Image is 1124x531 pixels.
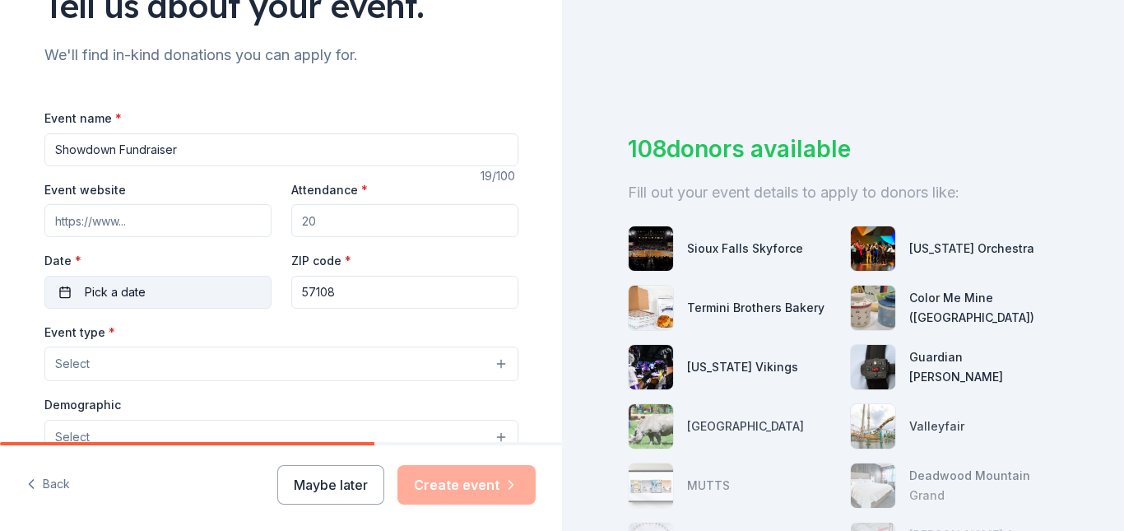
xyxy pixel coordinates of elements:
[277,465,384,505] button: Maybe later
[44,397,121,413] label: Demographic
[291,204,518,237] input: 20
[291,253,351,269] label: ZIP code
[44,253,272,269] label: Date
[44,347,518,381] button: Select
[55,427,90,447] span: Select
[85,282,146,302] span: Pick a date
[44,420,518,454] button: Select
[55,354,90,374] span: Select
[851,226,895,271] img: photo for Minnesota Orchestra
[851,286,895,330] img: photo for Color Me Mine (Sioux Falls)
[687,298,824,318] div: Termini Brothers Bakery
[44,204,272,237] input: https://www...
[629,286,673,330] img: photo for Termini Brothers Bakery
[909,239,1034,259] div: [US_STATE] Orchestra
[909,347,1059,387] div: Guardian [PERSON_NAME]
[291,276,518,309] input: 12345 (U.S. only)
[628,132,1058,166] div: 108 donors available
[44,110,122,127] label: Event name
[44,276,272,309] button: Pick a date
[629,345,673,389] img: photo for Minnesota Vikings
[291,182,368,198] label: Attendance
[26,468,70,502] button: Back
[687,239,803,259] div: Sioux Falls Skyforce
[44,182,126,198] label: Event website
[44,42,518,68] div: We'll find in-kind donations you can apply for.
[44,324,115,341] label: Event type
[628,179,1058,206] div: Fill out your event details to apply to donors like:
[909,288,1059,328] div: Color Me Mine ([GEOGRAPHIC_DATA])
[629,226,673,271] img: photo for Sioux Falls Skyforce
[481,166,518,186] div: 19 /100
[687,357,798,377] div: [US_STATE] Vikings
[44,133,518,166] input: Spring Fundraiser
[851,345,895,389] img: photo for Guardian Angel Device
